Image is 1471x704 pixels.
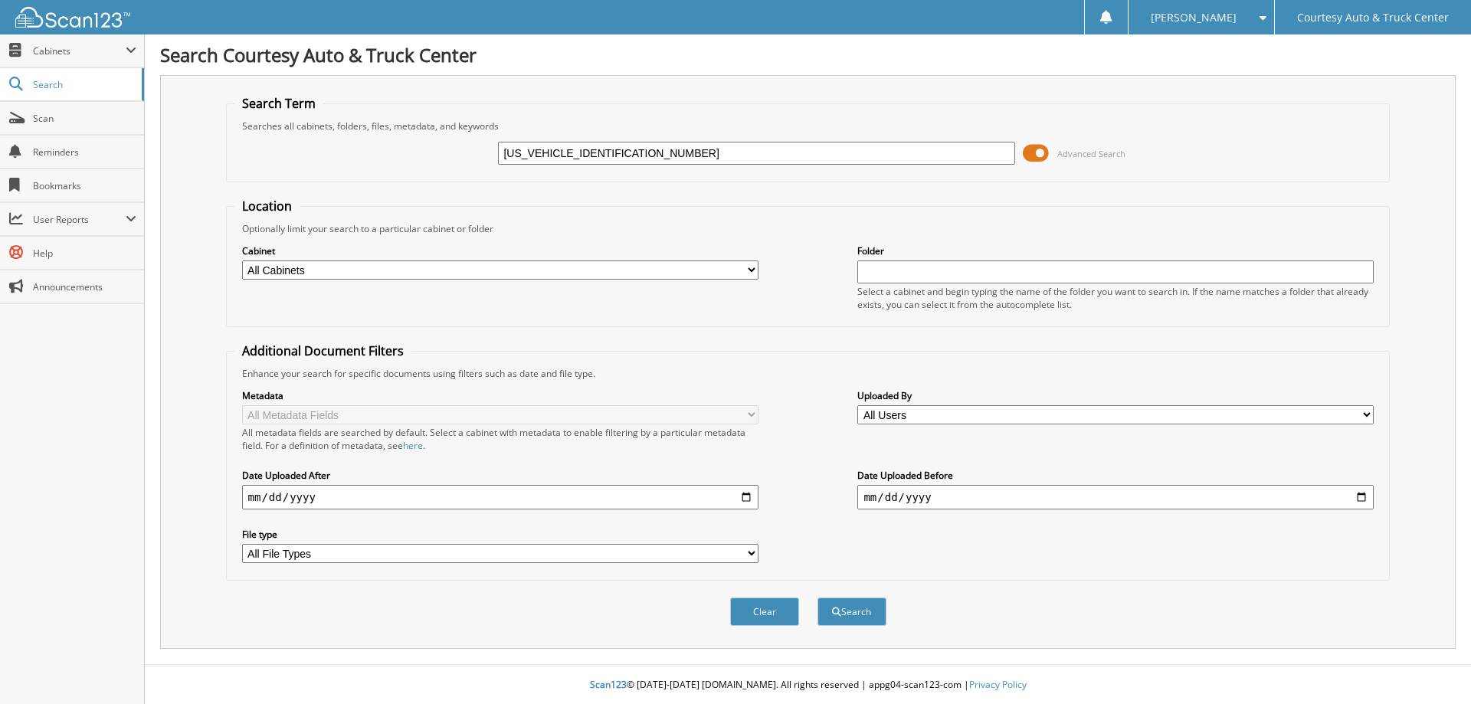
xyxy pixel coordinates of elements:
legend: Location [234,198,300,214]
label: Uploaded By [857,389,1374,402]
span: Announcements [33,280,136,293]
span: Scan [33,112,136,125]
a: here [403,439,423,452]
span: Advanced Search [1057,148,1125,159]
span: Courtesy Auto & Truck Center [1297,13,1449,22]
iframe: Chat Widget [1394,630,1471,704]
img: scan123-logo-white.svg [15,7,130,28]
div: Searches all cabinets, folders, files, metadata, and keywords [234,120,1382,133]
div: All metadata fields are searched by default. Select a cabinet with metadata to enable filtering b... [242,426,758,452]
div: Select a cabinet and begin typing the name of the folder you want to search in. If the name match... [857,285,1374,311]
div: Optionally limit your search to a particular cabinet or folder [234,222,1382,235]
label: File type [242,528,758,541]
span: Cabinets [33,44,126,57]
span: Reminders [33,146,136,159]
span: Scan123 [590,678,627,691]
label: Metadata [242,389,758,402]
label: Folder [857,244,1374,257]
legend: Additional Document Filters [234,342,411,359]
h1: Search Courtesy Auto & Truck Center [160,42,1456,67]
span: Search [33,78,134,91]
label: Cabinet [242,244,758,257]
legend: Search Term [234,95,323,112]
span: Bookmarks [33,179,136,192]
button: Clear [730,598,799,626]
input: end [857,485,1374,509]
div: © [DATE]-[DATE] [DOMAIN_NAME]. All rights reserved | appg04-scan123-com | [145,666,1471,704]
button: Search [817,598,886,626]
input: start [242,485,758,509]
div: Enhance your search for specific documents using filters such as date and file type. [234,367,1382,380]
span: Help [33,247,136,260]
label: Date Uploaded After [242,469,758,482]
a: Privacy Policy [969,678,1027,691]
span: User Reports [33,213,126,226]
label: Date Uploaded Before [857,469,1374,482]
span: [PERSON_NAME] [1151,13,1237,22]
